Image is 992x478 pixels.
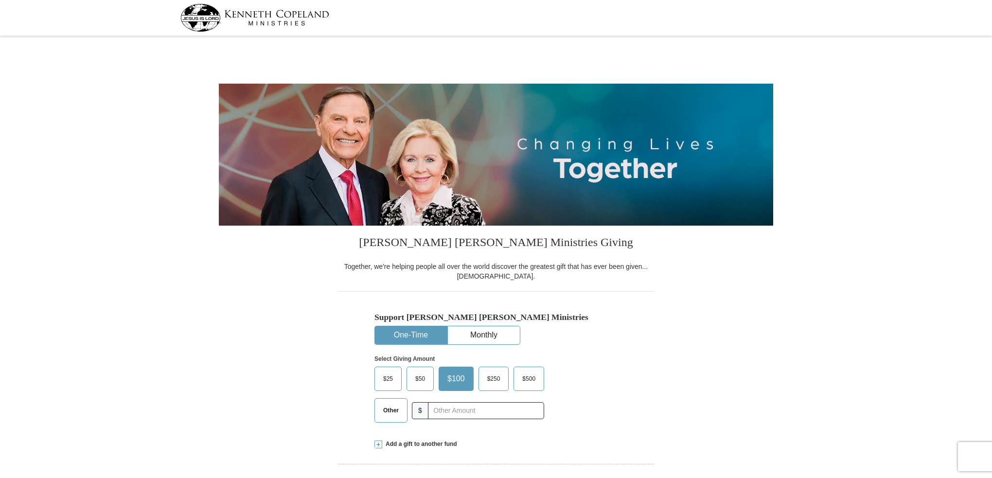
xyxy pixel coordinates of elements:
[517,372,540,386] span: $500
[482,372,505,386] span: $250
[378,372,398,386] span: $25
[410,372,430,386] span: $50
[338,262,654,281] div: Together, we're helping people all over the world discover the greatest gift that has ever been g...
[378,403,404,418] span: Other
[443,372,470,386] span: $100
[180,4,329,32] img: kcm-header-logo.svg
[375,326,447,344] button: One-Time
[374,312,618,322] h5: Support [PERSON_NAME] [PERSON_NAME] Ministries
[412,402,428,419] span: $
[428,402,544,419] input: Other Amount
[382,440,457,448] span: Add a gift to another fund
[338,226,654,262] h3: [PERSON_NAME] [PERSON_NAME] Ministries Giving
[374,355,435,362] strong: Select Giving Amount
[448,326,520,344] button: Monthly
